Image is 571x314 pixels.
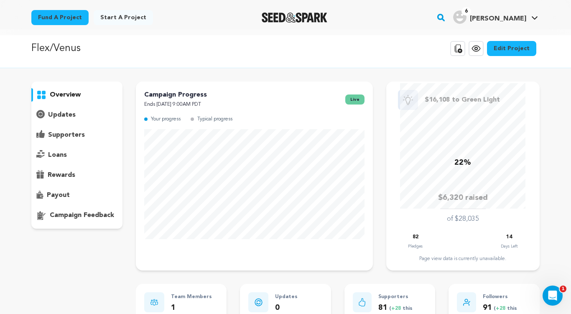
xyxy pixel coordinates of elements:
[50,210,114,220] p: campaign feedback
[31,128,122,142] button: supporters
[31,108,122,122] button: updates
[378,292,427,302] p: Supporters
[451,9,540,24] a: Jac'leen S.'s Profile
[151,115,181,124] p: Your progress
[94,10,153,25] a: Start a project
[391,306,403,311] span: +28
[483,292,531,302] p: Followers
[31,10,89,25] a: Fund a project
[496,306,507,311] span: +28
[506,232,512,242] p: 14
[461,7,471,15] span: 6
[48,130,85,140] p: supporters
[48,170,75,180] p: rewards
[543,286,563,306] iframe: Intercom live chat
[31,209,122,222] button: campaign feedback
[408,242,423,250] p: Pledges
[262,13,327,23] a: Seed&Spark Homepage
[31,148,122,162] button: loans
[345,94,365,105] span: live
[560,286,566,292] span: 1
[171,302,212,314] p: 1
[48,150,67,160] p: loans
[453,10,466,24] img: user.png
[501,242,517,250] p: Days Left
[453,10,526,24] div: Jac'leen S.'s Profile
[275,302,298,314] p: 0
[144,90,207,100] p: Campaign Progress
[197,115,232,124] p: Typical progress
[413,232,418,242] p: 82
[50,90,81,100] p: overview
[171,292,212,302] p: Team Members
[262,13,327,23] img: Seed&Spark Logo Dark Mode
[395,255,531,262] div: Page view data is currently unavailable.
[48,110,76,120] p: updates
[31,189,122,202] button: payout
[487,41,536,56] a: Edit Project
[31,41,81,56] p: Flex/Venus
[454,157,471,169] p: 22%
[144,100,207,110] p: Ends [DATE] 9:00AM PDT
[470,15,526,22] span: [PERSON_NAME]
[275,292,298,302] p: Updates
[47,190,70,200] p: payout
[31,88,122,102] button: overview
[451,9,540,26] span: Jac'leen S.'s Profile
[447,214,479,224] p: of $28,035
[31,168,122,182] button: rewards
